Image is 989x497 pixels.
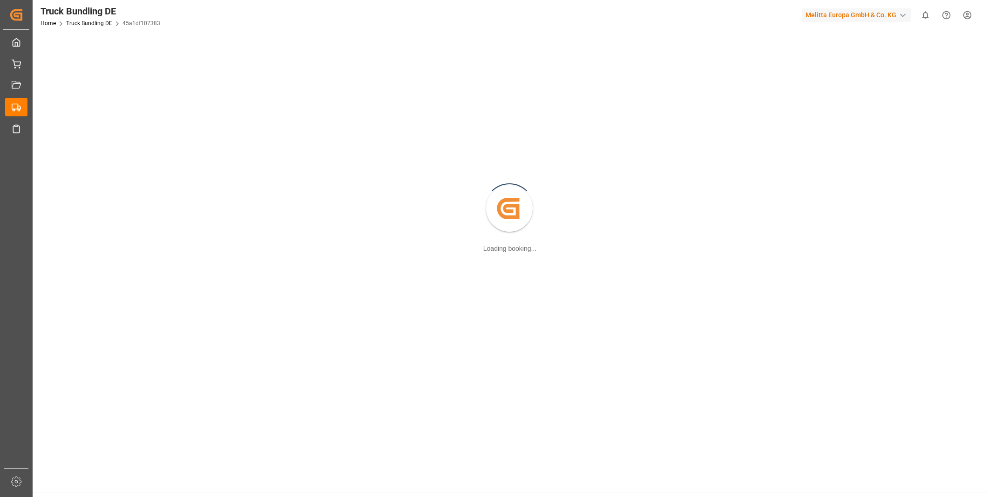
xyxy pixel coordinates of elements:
button: Help Center [936,5,957,26]
a: Home [41,20,56,27]
div: Truck Bundling DE [41,4,160,18]
button: show 0 new notifications [915,5,936,26]
div: Loading booking... [483,244,536,254]
button: Melitta Europa GmbH & Co. KG [802,6,915,24]
div: Melitta Europa GmbH & Co. KG [802,8,911,22]
a: Truck Bundling DE [66,20,112,27]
